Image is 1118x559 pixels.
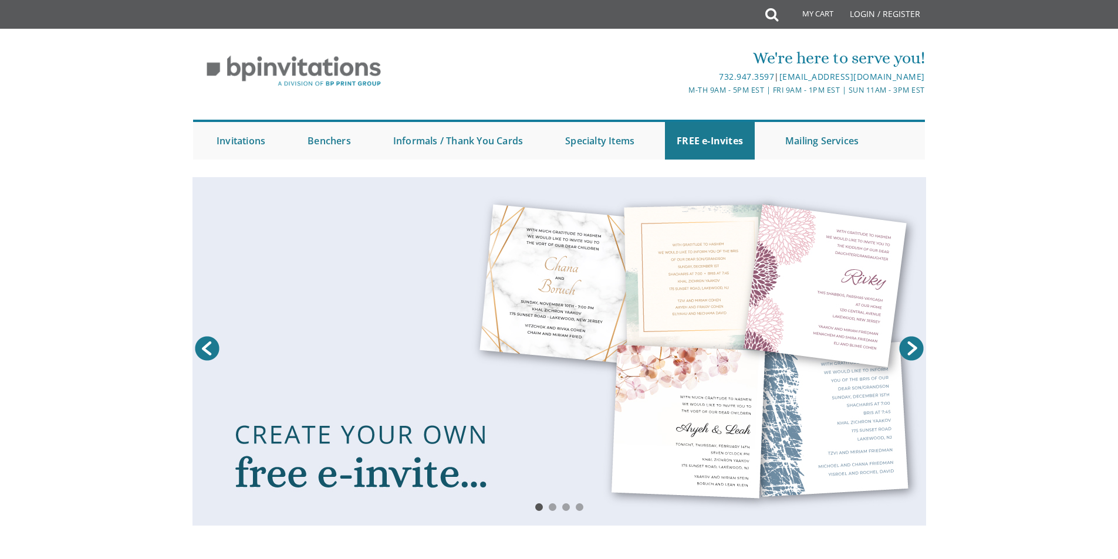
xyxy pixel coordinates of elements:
[296,122,363,160] a: Benchers
[438,84,925,96] div: M-Th 9am - 5pm EST | Fri 9am - 1pm EST | Sun 11am - 3pm EST
[777,1,842,31] a: My Cart
[205,122,277,160] a: Invitations
[192,334,222,363] a: Prev
[438,46,925,70] div: We're here to serve you!
[774,122,870,160] a: Mailing Services
[779,71,925,82] a: [EMAIL_ADDRESS][DOMAIN_NAME]
[897,334,926,363] a: Next
[665,122,755,160] a: FREE e-Invites
[438,70,925,84] div: |
[1069,512,1106,547] iframe: chat widget
[719,71,774,82] a: 732.947.3597
[553,122,646,160] a: Specialty Items
[381,122,535,160] a: Informals / Thank You Cards
[193,47,394,96] img: BP Invitation Loft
